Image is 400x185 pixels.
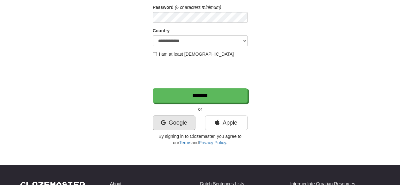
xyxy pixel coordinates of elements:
[199,140,226,145] a: Privacy Policy
[179,140,191,145] a: Terms
[153,106,248,112] p: or
[153,28,170,34] label: Country
[153,133,248,146] p: By signing in to Clozemaster, you agree to our and .
[153,52,157,56] input: I am at least [DEMOGRAPHIC_DATA]
[153,115,195,130] a: Google
[153,4,174,10] label: Password
[153,60,249,85] iframe: reCAPTCHA
[175,5,221,10] em: (6 characters minimum)
[205,115,248,130] a: Apple
[153,51,234,57] label: I am at least [DEMOGRAPHIC_DATA]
